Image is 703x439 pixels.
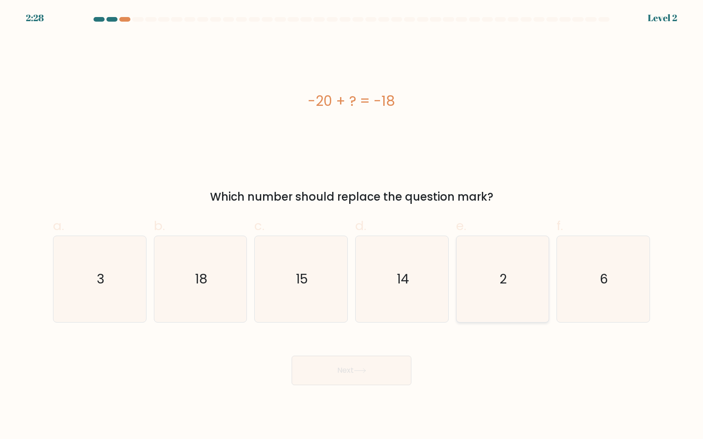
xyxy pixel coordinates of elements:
[53,217,64,235] span: a.
[600,270,608,288] text: 6
[500,270,507,288] text: 2
[355,217,366,235] span: d.
[254,217,264,235] span: c.
[292,356,411,385] button: Next
[648,11,677,25] div: Level 2
[154,217,165,235] span: b.
[53,91,650,111] div: -20 + ? = -18
[397,270,409,288] text: 14
[26,11,44,25] div: 2:28
[557,217,563,235] span: f.
[296,270,308,288] text: 15
[195,270,207,288] text: 18
[59,189,644,205] div: Which number should replace the question mark?
[97,270,105,288] text: 3
[456,217,466,235] span: e.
